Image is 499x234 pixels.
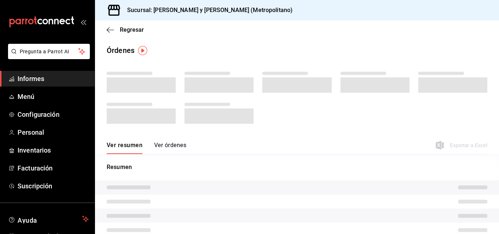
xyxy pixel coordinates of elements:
[154,142,186,149] font: Ver órdenes
[18,75,44,83] font: Informes
[107,164,132,170] font: Resumen
[20,49,69,54] font: Pregunta a Parrot AI
[18,146,51,154] font: Inventarios
[138,46,147,55] img: Marcador de información sobre herramientas
[18,164,53,172] font: Facturación
[18,216,37,224] font: Ayuda
[107,141,186,154] div: pestañas de navegación
[8,44,90,59] button: Pregunta a Parrot AI
[80,19,86,25] button: abrir_cajón_menú
[18,128,44,136] font: Personal
[18,182,52,190] font: Suscripción
[107,142,142,149] font: Ver resumen
[18,93,35,100] font: Menú
[107,26,144,33] button: Regresar
[5,53,90,61] a: Pregunta a Parrot AI
[107,46,134,55] font: Órdenes
[120,26,144,33] font: Regresar
[18,111,60,118] font: Configuración
[127,7,293,14] font: Sucursal: [PERSON_NAME] y [PERSON_NAME] (Metropolitano)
